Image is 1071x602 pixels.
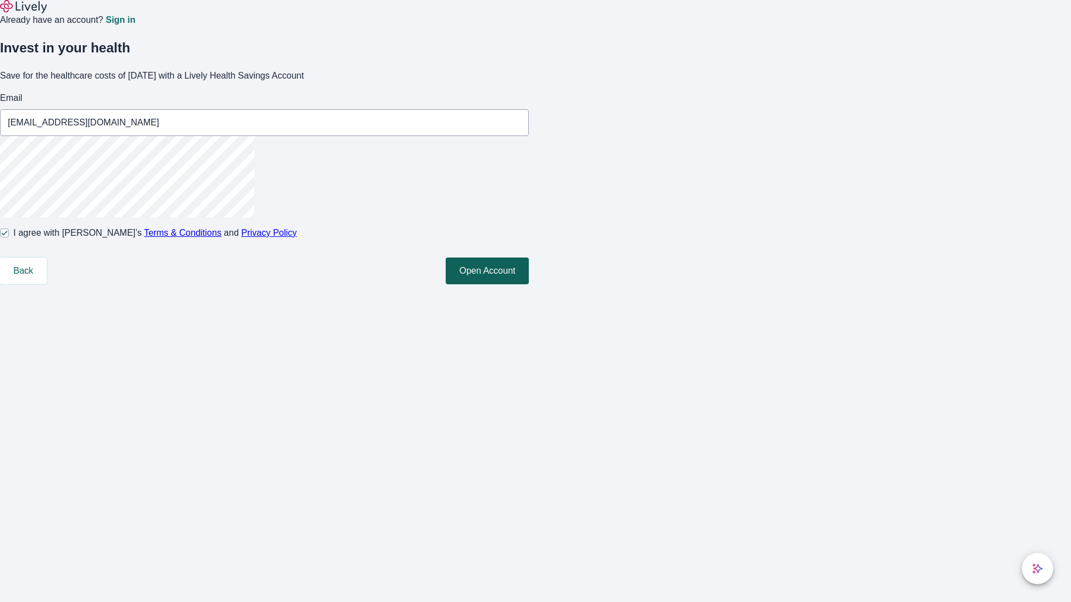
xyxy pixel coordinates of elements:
a: Privacy Policy [242,228,297,237]
span: I agree with [PERSON_NAME]’s and [13,226,297,240]
svg: Lively AI Assistant [1032,563,1043,574]
a: Terms & Conditions [144,228,221,237]
button: Open Account [446,258,529,284]
a: Sign in [105,16,135,25]
button: chat [1022,553,1053,584]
